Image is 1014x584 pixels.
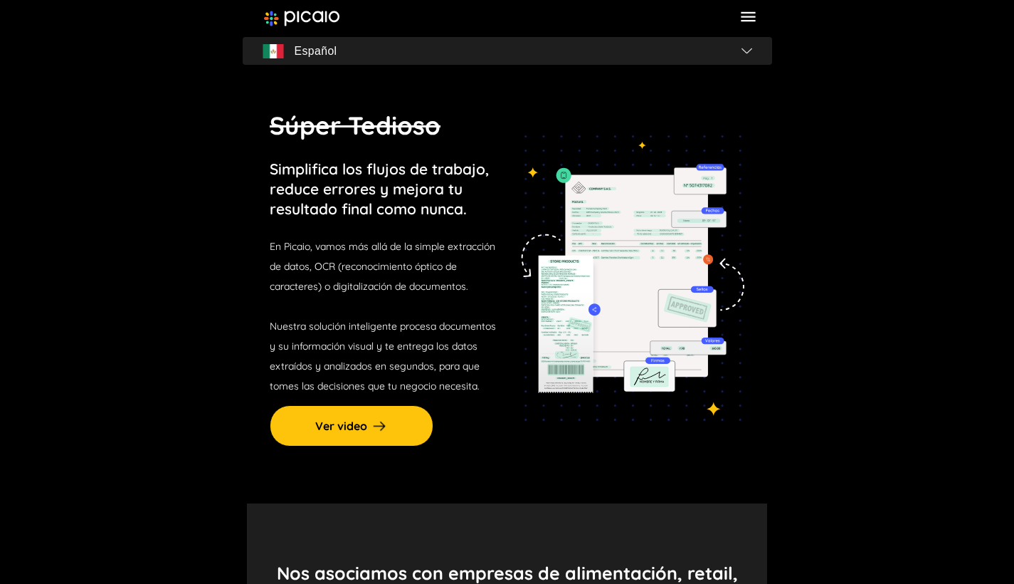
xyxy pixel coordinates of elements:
del: Súper Tedioso [270,110,440,141]
img: arrow-right [371,417,388,434]
img: tedioso-img [512,135,744,421]
img: flag [263,44,284,58]
span: En Picaio, vamos más allá de la simple extracción de datos, OCR (reconocimiento óptico de caracte... [270,240,495,293]
img: image [264,11,340,26]
span: Nuestra solución inteligente procesa documentos y su información visual y te entrega los datos ex... [270,320,496,392]
button: Ver video [270,405,433,447]
span: Español [295,41,337,61]
p: Simplifica los flujos de trabajo, reduce errores y mejora tu resultado final como nunca. [270,159,489,219]
button: flagEspañolflag [243,37,772,66]
img: flag [741,48,752,53]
